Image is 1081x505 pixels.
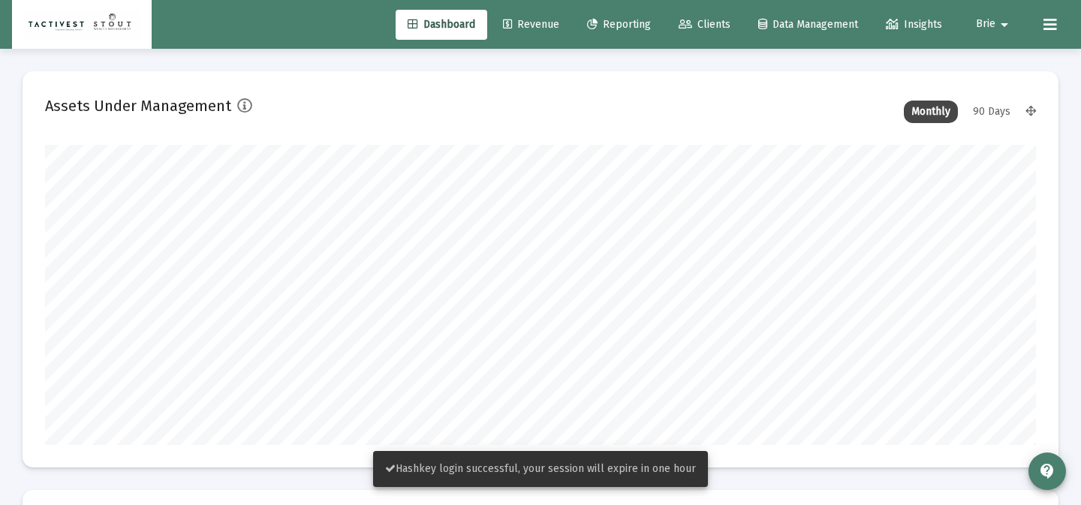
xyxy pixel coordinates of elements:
[874,10,954,40] a: Insights
[503,18,559,31] span: Revenue
[965,101,1018,123] div: 90 Days
[746,10,870,40] a: Data Management
[667,10,742,40] a: Clients
[904,101,958,123] div: Monthly
[408,18,475,31] span: Dashboard
[1038,462,1056,480] mat-icon: contact_support
[679,18,730,31] span: Clients
[45,94,231,118] h2: Assets Under Management
[886,18,942,31] span: Insights
[23,10,140,40] img: Dashboard
[758,18,858,31] span: Data Management
[958,9,1031,39] button: Brie
[995,10,1013,40] mat-icon: arrow_drop_down
[385,462,696,475] span: Hashkey login successful, your session will expire in one hour
[587,18,651,31] span: Reporting
[976,18,995,31] span: Brie
[491,10,571,40] a: Revenue
[575,10,663,40] a: Reporting
[396,10,487,40] a: Dashboard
